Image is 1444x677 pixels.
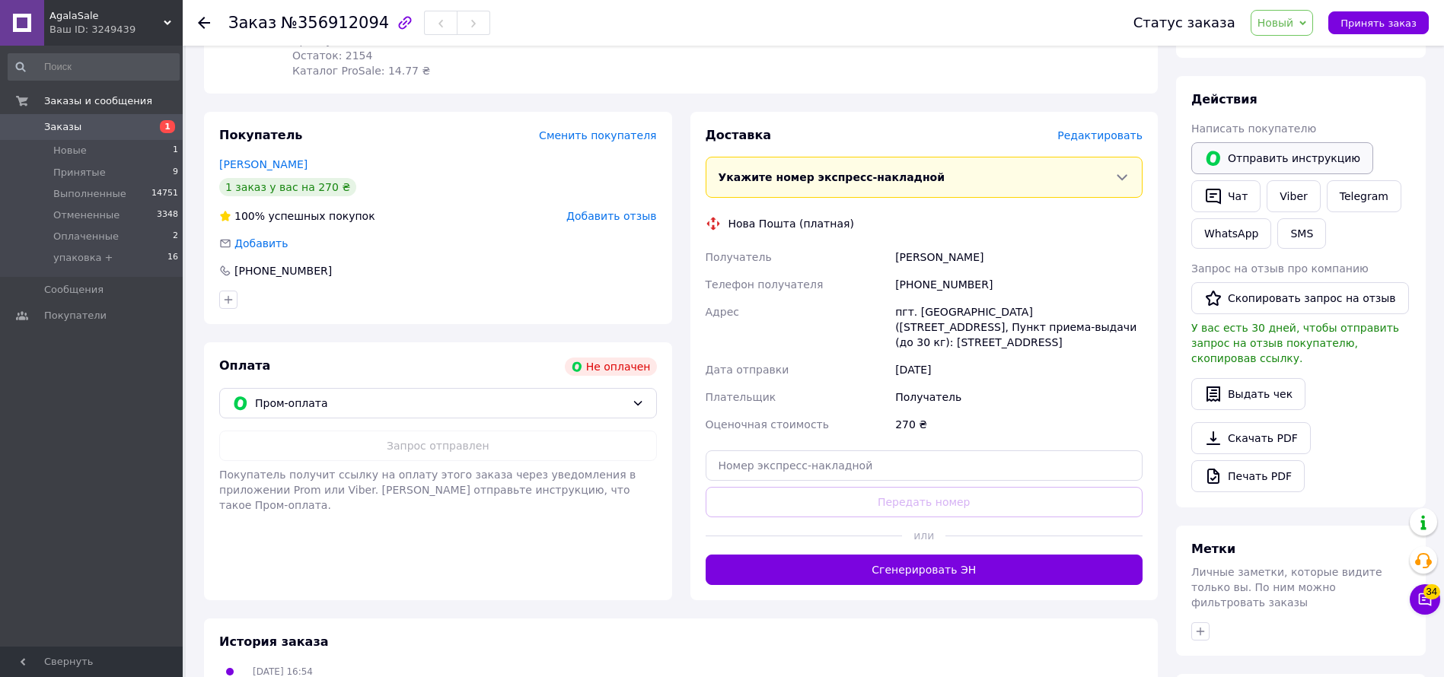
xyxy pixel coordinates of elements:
[1340,17,1417,29] span: Принять заказ
[1191,542,1235,556] span: Метки
[1267,180,1320,212] a: Viber
[892,298,1146,356] div: пгт. [GEOGRAPHIC_DATA] ([STREET_ADDRESS], Пункт приема-выдачи (до 30 кг): [STREET_ADDRESS]
[1410,584,1440,615] button: Чат с покупателем34
[53,187,126,201] span: Выполненные
[892,411,1146,438] div: 270 ₴
[892,356,1146,383] div: [DATE]
[706,450,1143,481] input: Номер экспресс-накладной
[706,128,772,142] span: Доставка
[1133,15,1235,30] div: Статус заказа
[1191,378,1305,410] button: Выдать чек
[902,528,945,543] span: или
[253,666,313,677] span: [DATE] 16:54
[892,243,1146,271] div: [PERSON_NAME]
[1191,262,1369,275] span: Запрос на отзыв про компанию
[53,144,87,157] span: Новые
[219,158,308,170] a: [PERSON_NAME]
[44,94,152,108] span: Заказы и сообщения
[706,418,830,431] span: Оценочная стоимость
[292,49,372,62] span: Остаток: 2154
[173,166,178,180] span: 9
[219,208,375,224] div: успешных покупок
[292,65,430,77] span: Каталог ProSale: 14.77 ₴
[49,9,164,23] span: AgalaSale
[1191,218,1271,249] a: WhatsApp
[1327,180,1401,212] a: Telegram
[151,187,178,201] span: 14751
[219,634,329,649] span: История заказа
[706,278,824,291] span: Телефон получателя
[706,306,739,318] span: Адрес
[219,358,270,373] span: Оплата
[44,120,81,134] span: Заказы
[725,216,858,231] div: Нова Пошта (платная)
[1277,218,1326,249] button: SMS
[706,251,772,263] span: Получатель
[719,171,945,183] span: Укажите номер экспресс-накладной
[234,237,288,250] span: Добавить
[1191,92,1258,106] span: Действия
[1258,17,1294,29] span: Новый
[44,309,107,323] span: Покупатели
[706,555,1143,585] button: Сгенерировать ЭН
[1191,122,1316,135] span: Написать покупателю
[234,210,265,222] span: 100%
[566,210,656,222] span: Добавить отзыв
[53,251,113,265] span: упаковка +
[53,230,119,243] span: Оплаченные
[198,15,210,30] div: Вернуться назад
[892,383,1146,411] div: Получатель
[1057,129,1143,141] span: Редактировать
[1191,282,1409,314] button: Скопировать запрос на отзыв
[219,469,636,511] span: Покупатель получит ссылку на оплату этого заказа через уведомления в приложении Prom или Viber. [...
[167,251,178,265] span: 16
[1191,422,1311,454] a: Скачать PDF
[539,129,656,141] span: Сменить покупателя
[1191,566,1382,609] span: Личные заметки, которые видите только вы. По ним можно фильтровать заказы
[173,230,178,243] span: 2
[706,364,789,376] span: Дата отправки
[1191,142,1373,174] button: Отправить инструкцию
[892,271,1146,298] div: [PHONE_NUMBER]
[219,431,657,461] button: Запрос отправлен
[1423,584,1440,599] span: 34
[281,14,389,32] span: №356912094
[706,391,776,403] span: Плательщик
[233,263,333,278] div: [PHONE_NUMBER]
[44,283,104,297] span: Сообщения
[49,23,183,37] div: Ваш ID: 3249439
[1191,322,1399,364] span: У вас есть 30 дней, чтобы отправить запрос на отзыв покупателю, скопировав ссылку.
[173,144,178,157] span: 1
[1191,460,1305,492] a: Печать PDF
[1191,180,1261,212] button: Чат
[8,53,180,81] input: Поиск
[228,14,276,32] span: Заказ
[157,208,178,222] span: 3348
[219,178,356,196] div: 1 заказ у вас на 270 ₴
[255,395,626,412] span: Пром-оплата
[53,208,120,222] span: Отмененные
[160,120,175,133] span: 1
[53,166,106,180] span: Принятые
[219,128,302,142] span: Покупатель
[1328,11,1429,34] button: Принять заказ
[565,358,657,376] div: Не оплачен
